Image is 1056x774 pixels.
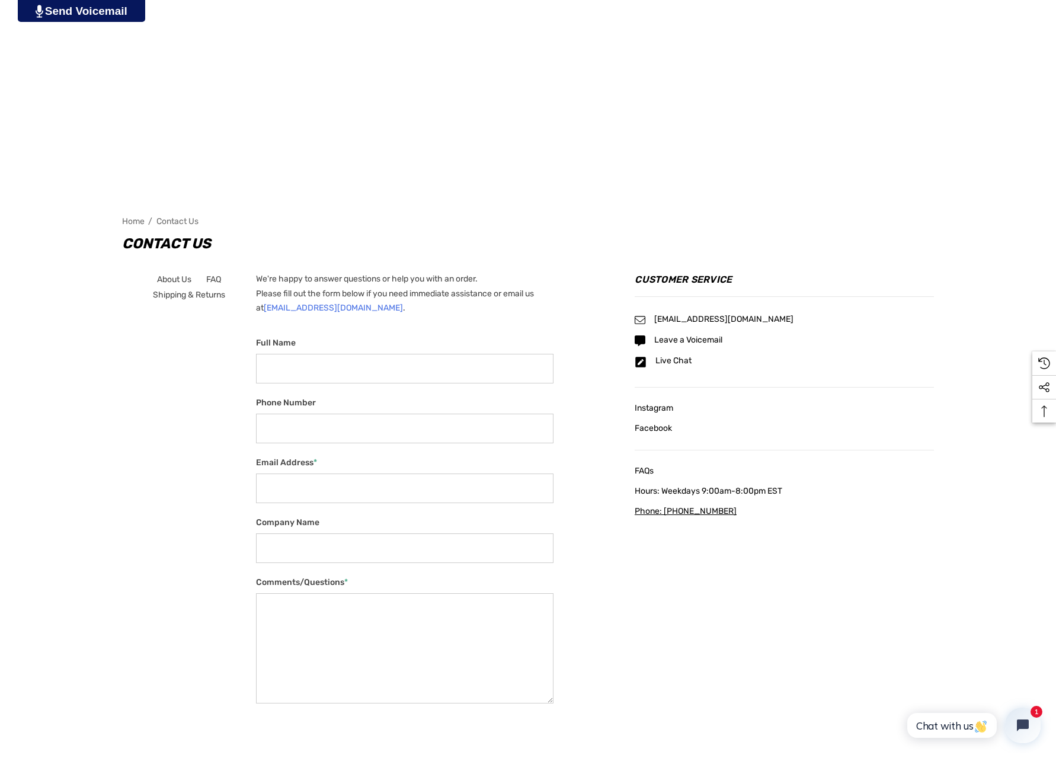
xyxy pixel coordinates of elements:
a: [EMAIL_ADDRESS][DOMAIN_NAME] [654,315,793,324]
a: About Us [157,272,191,287]
img: PjwhLS0gR2VuZXJhdG9yOiBHcmF2aXQuaW8gLS0+PHN2ZyB4bWxucz0iaHR0cDovL3d3dy53My5vcmcvMjAwMC9zdmciIHhtb... [36,5,43,18]
a: Shipping & Returns [153,287,225,303]
span: Instagram [635,403,673,413]
span: Hours: Weekdays 9:00am-8:00pm EST [635,486,782,496]
p: We're happy to answer questions or help you with an order. Please fill out the form below if you ... [256,272,553,316]
svg: Top [1032,405,1056,417]
a: Hours: Weekdays 9:00am-8:00pm EST [635,484,934,499]
svg: Icon Email [635,315,645,325]
a: [EMAIL_ADDRESS][DOMAIN_NAME] [264,303,403,313]
span: Shipping & Returns [153,290,225,300]
span: Live Chat [655,356,692,366]
span: About Us [157,274,191,284]
nav: Breadcrumb [122,211,934,232]
svg: Icon Email [635,356,647,368]
svg: Recently Viewed [1038,357,1050,369]
iframe: reCAPTCHA [256,712,436,759]
a: Instagram [635,401,934,416]
label: Company Name [256,515,553,530]
a: Facebook [635,421,934,436]
label: Phone Number [256,395,553,410]
a: FAQs [635,463,934,479]
span: FAQs [635,466,654,476]
a: Live Chat [655,356,692,366]
span: [EMAIL_ADDRESS][DOMAIN_NAME] [654,314,793,324]
iframe: Tidio Chat [894,698,1051,753]
svg: Social Media [1038,382,1050,394]
a: Contact Us [156,216,199,226]
a: Home [122,216,145,226]
a: Leave a Voicemail [654,335,722,345]
h4: Customer Service [635,272,934,297]
span: Facebook [635,423,672,433]
a: FAQ [206,272,221,287]
span: FAQ [206,274,221,284]
a: Phone: [PHONE_NUMBER] [635,504,934,519]
label: Comments/Questions [256,575,553,590]
h1: Contact Us [122,232,934,255]
label: Full Name [256,335,553,350]
span: Phone: [PHONE_NUMBER] [635,506,737,516]
label: Email Address [256,455,553,470]
svg: Icon Email [635,335,645,346]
